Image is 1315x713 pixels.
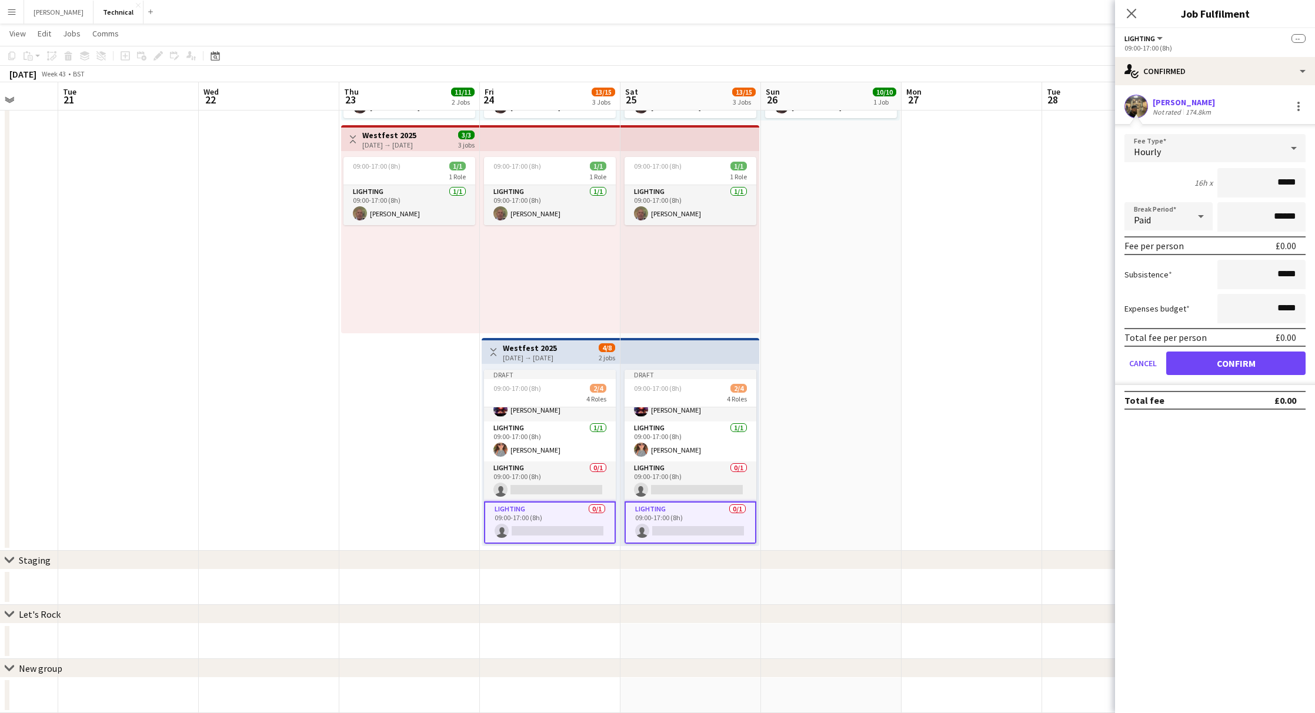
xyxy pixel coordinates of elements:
[451,88,475,96] span: 11/11
[634,384,682,393] span: 09:00-17:00 (8h)
[625,157,756,225] app-job-card: 09:00-17:00 (8h)1/11 RoleLighting1/109:00-17:00 (8h)[PERSON_NAME]
[73,69,85,78] div: BST
[730,384,747,393] span: 2/4
[452,98,474,106] div: 2 Jobs
[203,86,219,97] span: Wed
[484,185,616,225] app-card-role: Lighting1/109:00-17:00 (8h)[PERSON_NAME]
[485,86,494,97] span: Fri
[1047,86,1060,97] span: Tue
[1124,394,1164,406] div: Total fee
[623,93,638,106] span: 25
[58,26,85,41] a: Jobs
[1124,269,1172,280] label: Subsistence
[458,139,475,149] div: 3 jobs
[344,86,359,97] span: Thu
[449,172,466,181] span: 1 Role
[484,501,616,544] app-card-role: Lighting0/109:00-17:00 (8h)
[449,162,466,170] span: 1/1
[1194,178,1213,188] div: 16h x
[202,93,219,106] span: 22
[590,384,606,393] span: 2/4
[1291,34,1306,43] span: --
[733,98,755,106] div: 3 Jobs
[625,86,638,97] span: Sat
[599,352,615,362] div: 2 jobs
[634,162,682,170] span: 09:00-17:00 (8h)
[625,501,756,544] app-card-role: Lighting0/109:00-17:00 (8h)
[19,608,61,620] div: Let's Rock
[1153,97,1215,108] div: [PERSON_NAME]
[484,370,616,544] app-job-card: Draft09:00-17:00 (8h)2/44 RolesLighting1/109:00-17:00 (8h)[PERSON_NAME]Lighting1/109:00-17:00 (8h...
[39,69,68,78] span: Week 43
[873,88,896,96] span: 10/10
[63,86,76,97] span: Tue
[732,88,756,96] span: 13/15
[484,370,616,379] div: Draft
[592,88,615,96] span: 13/15
[94,1,143,24] button: Technical
[63,28,81,39] span: Jobs
[590,162,606,170] span: 1/1
[484,461,616,501] app-card-role: Lighting0/109:00-17:00 (8h)
[766,86,780,97] span: Sun
[906,86,922,97] span: Mon
[589,172,606,181] span: 1 Role
[625,370,756,544] app-job-card: Draft09:00-17:00 (8h)2/44 RolesLighting1/109:00-17:00 (8h)[PERSON_NAME]Lighting1/109:00-17:00 (8h...
[730,172,747,181] span: 1 Role
[362,130,416,140] h3: Westfest 2025
[5,26,31,41] a: View
[362,140,416,149] div: [DATE] → [DATE]
[1134,146,1161,158] span: Hourly
[1124,303,1190,314] label: Expenses budget
[1276,332,1296,343] div: £0.00
[625,185,756,225] app-card-role: Lighting1/109:00-17:00 (8h)[PERSON_NAME]
[1274,394,1296,406] div: £0.00
[1134,214,1151,226] span: Paid
[1153,108,1183,116] div: Not rated
[599,343,615,352] span: 4/8
[33,26,56,41] a: Edit
[905,93,922,106] span: 27
[1124,332,1207,343] div: Total fee per person
[1124,240,1184,252] div: Fee per person
[1045,93,1060,106] span: 28
[764,93,780,106] span: 26
[625,461,756,501] app-card-role: Lighting0/109:00-17:00 (8h)
[353,162,400,170] span: 09:00-17:00 (8h)
[343,157,475,225] app-job-card: 09:00-17:00 (8h)1/11 RoleLighting1/109:00-17:00 (8h)[PERSON_NAME]
[19,554,51,566] div: Staging
[592,98,615,106] div: 3 Jobs
[1124,43,1306,52] div: 09:00-17:00 (8h)
[503,353,557,362] div: [DATE] → [DATE]
[343,185,475,225] app-card-role: Lighting1/109:00-17:00 (8h)[PERSON_NAME]
[873,98,896,106] div: 1 Job
[586,394,606,403] span: 4 Roles
[484,157,616,225] app-job-card: 09:00-17:00 (8h)1/11 RoleLighting1/109:00-17:00 (8h)[PERSON_NAME]
[1124,352,1162,375] button: Cancel
[493,162,541,170] span: 09:00-17:00 (8h)
[38,28,51,39] span: Edit
[1124,34,1155,43] span: Lighting
[1115,57,1315,85] div: Confirmed
[625,370,756,379] div: Draft
[1166,352,1306,375] button: Confirm
[9,68,36,80] div: [DATE]
[730,162,747,170] span: 1/1
[1183,108,1213,116] div: 174.8km
[458,130,475,139] span: 3/3
[19,662,62,674] div: New group
[1115,6,1315,21] h3: Job Fulfilment
[727,394,747,403] span: 4 Roles
[484,421,616,461] app-card-role: Lighting1/109:00-17:00 (8h)[PERSON_NAME]
[503,343,557,353] h3: Westfest 2025
[625,421,756,461] app-card-role: Lighting1/109:00-17:00 (8h)[PERSON_NAME]
[88,26,124,41] a: Comms
[342,93,359,106] span: 23
[1124,34,1164,43] button: Lighting
[9,28,26,39] span: View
